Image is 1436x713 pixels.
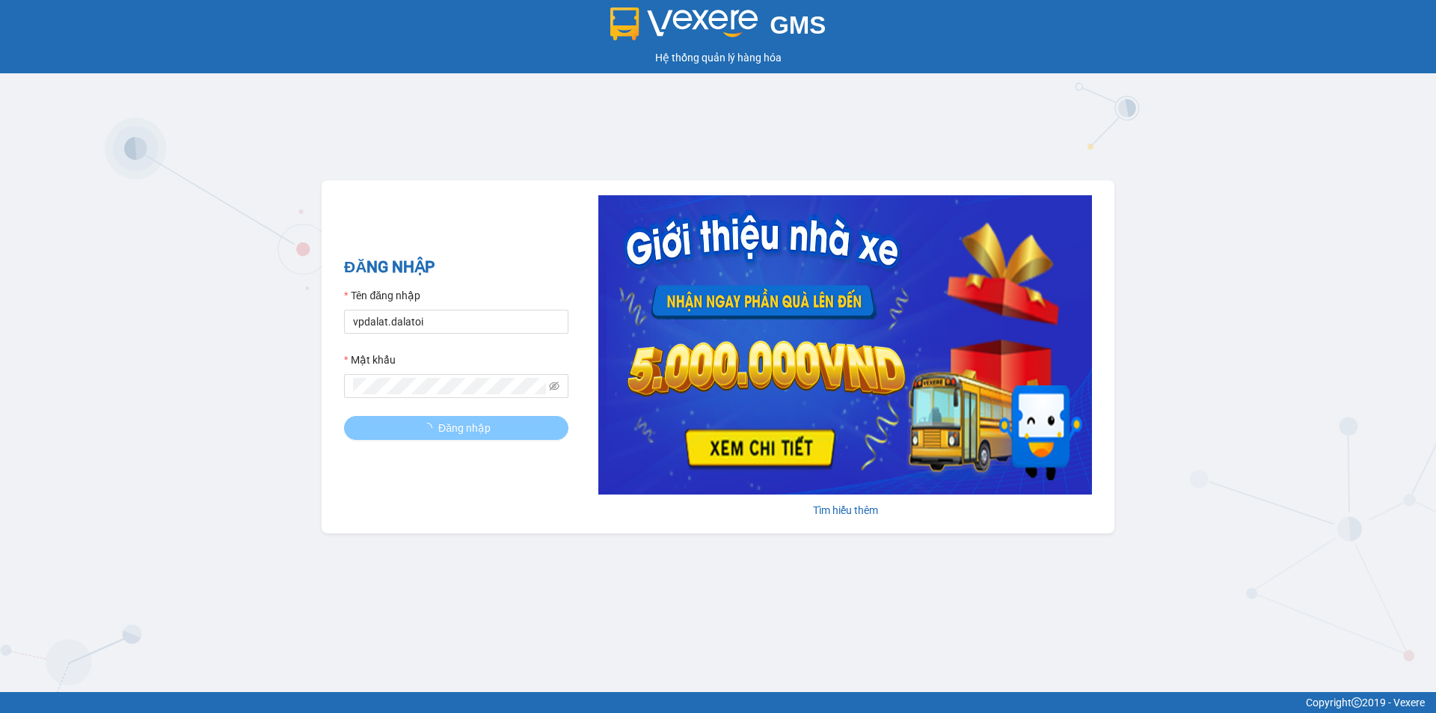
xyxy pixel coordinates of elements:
[11,694,1425,711] div: Copyright 2019 - Vexere
[1351,697,1362,708] span: copyright
[610,7,758,40] img: logo 2
[353,378,546,394] input: Mật khẩu
[344,287,420,304] label: Tên đăng nhập
[4,49,1432,66] div: Hệ thống quản lý hàng hóa
[438,420,491,436] span: Đăng nhập
[770,11,826,39] span: GMS
[344,352,396,368] label: Mật khẩu
[549,381,559,391] span: eye-invisible
[610,22,826,34] a: GMS
[344,255,568,280] h2: ĐĂNG NHẬP
[422,423,438,433] span: loading
[598,195,1092,495] img: banner-0
[344,310,568,334] input: Tên đăng nhập
[598,502,1092,518] div: Tìm hiểu thêm
[344,416,568,440] button: Đăng nhập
